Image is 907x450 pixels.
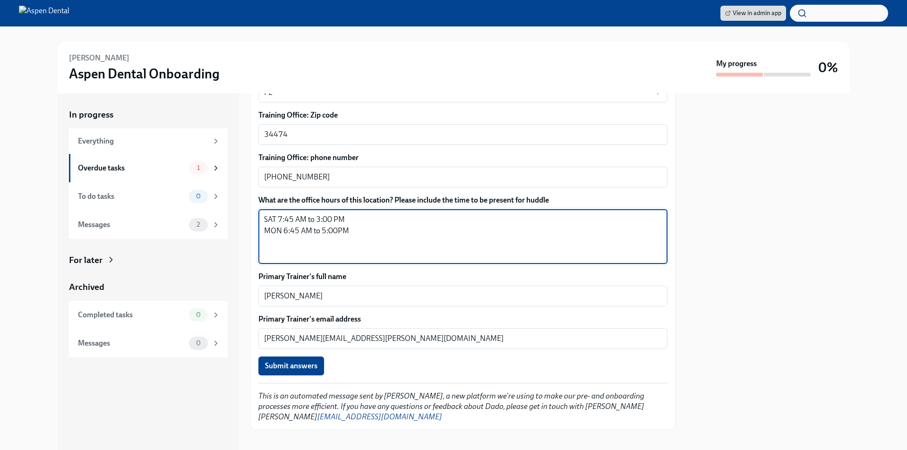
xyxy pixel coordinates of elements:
[258,195,667,205] label: What are the office hours of this location? Please include the time to be present for huddle
[818,59,838,76] h3: 0%
[264,129,662,140] textarea: 34474
[19,6,69,21] img: Aspen Dental
[69,329,228,357] a: Messages0
[78,136,208,146] div: Everything
[190,340,206,347] span: 0
[78,191,185,202] div: To do tasks
[69,254,228,266] a: For later
[258,153,667,163] label: Training Office: phone number
[258,272,667,282] label: Primary Trainer's full name
[69,128,228,154] a: Everything
[69,254,103,266] div: For later
[69,301,228,329] a: Completed tasks0
[258,110,667,120] label: Training Office: Zip code
[264,171,662,183] textarea: [PHONE_NUMBER]
[264,290,662,302] textarea: [PERSON_NAME]
[258,314,667,324] label: Primary Trainer's email address
[190,311,206,318] span: 0
[69,281,228,293] a: Archived
[264,214,662,259] textarea: SAT 7:45 AM to 3:00 PM MON 6:45 AM to 5:00PM
[69,65,220,82] h3: Aspen Dental Onboarding
[317,412,442,421] a: [EMAIL_ADDRESS][DOMAIN_NAME]
[69,109,228,121] a: In progress
[265,361,317,371] span: Submit answers
[78,163,185,173] div: Overdue tasks
[191,221,205,228] span: 2
[716,59,757,69] strong: My progress
[69,182,228,211] a: To do tasks0
[78,338,185,348] div: Messages
[69,211,228,239] a: Messages2
[258,391,644,421] em: This is an automated message sent by [PERSON_NAME], a new platform we're using to make our pre- a...
[725,8,781,18] span: View in admin app
[69,154,228,182] a: Overdue tasks1
[190,193,206,200] span: 0
[720,6,786,21] a: View in admin app
[191,164,205,171] span: 1
[78,220,185,230] div: Messages
[69,53,129,63] h6: [PERSON_NAME]
[264,333,662,344] textarea: [PERSON_NAME][EMAIL_ADDRESS][PERSON_NAME][DOMAIN_NAME]
[258,357,324,375] button: Submit answers
[78,310,185,320] div: Completed tasks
